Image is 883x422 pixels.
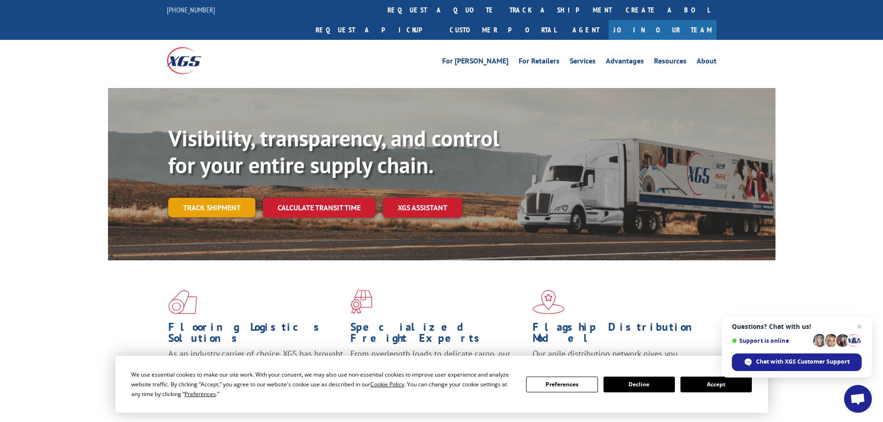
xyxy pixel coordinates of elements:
img: xgs-icon-flagship-distribution-model-red [533,290,565,314]
a: Agent [563,20,609,40]
a: For Retailers [519,57,559,68]
b: Visibility, transparency, and control for your entire supply chain. [168,124,499,179]
div: Cookie Consent Prompt [115,356,768,413]
h1: Specialized Freight Experts [350,321,526,348]
button: Decline [603,377,675,392]
button: Accept [680,377,752,392]
div: Chat with XGS Customer Support [732,353,862,371]
span: Questions? Chat with us! [732,323,862,330]
a: Join Our Team [609,20,717,40]
span: Cookie Policy [370,380,404,388]
a: Resources [654,57,686,68]
a: XGS ASSISTANT [383,198,462,218]
a: Request a pickup [309,20,443,40]
span: Preferences [184,390,216,398]
div: We use essential cookies to make our site work. With your consent, we may also use non-essential ... [131,370,515,399]
a: Track shipment [168,198,255,217]
img: xgs-icon-total-supply-chain-intelligence-red [168,290,197,314]
span: Support is online [732,337,810,344]
a: For [PERSON_NAME] [442,57,508,68]
span: Our agile distribution network gives you nationwide inventory management on demand. [533,348,703,370]
a: About [697,57,717,68]
button: Preferences [526,377,597,392]
a: [PHONE_NUMBER] [167,5,215,14]
h1: Flooring Logistics Solutions [168,321,343,348]
a: Advantages [606,57,644,68]
div: Open chat [844,385,872,413]
h1: Flagship Distribution Model [533,321,708,348]
span: Chat with XGS Customer Support [756,358,850,366]
a: Customer Portal [443,20,563,40]
span: As an industry carrier of choice, XGS has brought innovation and dedication to flooring logistics... [168,348,343,381]
span: Close chat [854,321,865,332]
a: Services [570,57,596,68]
img: xgs-icon-focused-on-flooring-red [350,290,372,314]
p: From overlength loads to delicate cargo, our experienced staff knows the best way to move your fr... [350,348,526,390]
a: Calculate transit time [263,198,375,218]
